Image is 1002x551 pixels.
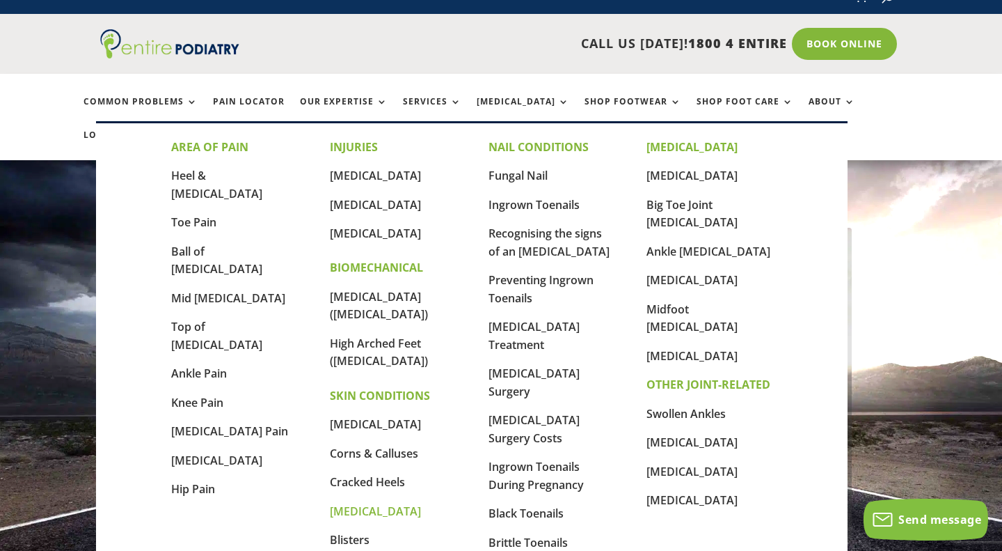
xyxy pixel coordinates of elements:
[488,459,584,492] a: Ingrown Toenails During Pregnancy
[488,226,610,259] a: Recognising the signs of an [MEDICAL_DATA]
[646,492,738,508] a: [MEDICAL_DATA]
[171,319,262,352] a: Top of [MEDICAL_DATA]
[300,97,388,127] a: Our Expertise
[171,395,223,410] a: Knee Pain
[646,406,726,421] a: Swollen Ankles
[646,139,738,155] strong: [MEDICAL_DATA]
[213,97,285,127] a: Pain Locator
[488,272,594,306] a: Preventing Ingrown Toenails
[330,417,421,432] a: [MEDICAL_DATA]
[330,532,369,548] a: Blisters
[809,97,855,127] a: About
[100,47,239,61] a: Entire Podiatry
[646,244,770,259] a: Ankle [MEDICAL_DATA]
[285,35,787,53] p: CALL US [DATE]!
[646,464,738,479] a: [MEDICAL_DATA]
[646,168,738,183] a: [MEDICAL_DATA]
[646,302,738,335] a: Midfoot [MEDICAL_DATA]
[477,97,569,127] a: [MEDICAL_DATA]
[171,453,262,468] a: [MEDICAL_DATA]
[488,506,564,521] a: Black Toenails
[171,244,262,277] a: Ball of [MEDICAL_DATA]
[171,215,216,230] a: Toe Pain
[171,290,285,306] a: Mid [MEDICAL_DATA]
[330,260,423,275] strong: BIOMECHANICAL
[330,197,421,212] a: [MEDICAL_DATA]
[488,366,580,399] a: [MEDICAL_DATA] Surgery
[688,35,787,52] span: 1800 4 ENTIRE
[646,197,738,231] a: Big Toe Joint [MEDICAL_DATA]
[488,168,548,183] a: Fungal Nail
[488,319,580,352] a: [MEDICAL_DATA] Treatment
[403,97,461,127] a: Services
[171,366,227,381] a: Ankle Pain
[646,377,770,392] strong: OTHER JOINT-RELATED
[330,289,428,323] a: [MEDICAL_DATA] ([MEDICAL_DATA])
[864,499,988,541] button: Send message
[330,168,421,183] a: [MEDICAL_DATA]
[100,29,239,59] img: logo (1)
[488,139,589,155] strong: NAIL CONDITIONS
[488,412,580,446] a: [MEDICAL_DATA] Surgery Costs
[330,336,428,369] a: High Arched Feet ([MEDICAL_DATA])
[171,481,215,497] a: Hip Pain
[330,474,405,490] a: Cracked Heels
[330,446,418,461] a: Corns & Calluses
[171,139,248,155] strong: AREA OF PAIN
[83,130,153,160] a: Locations
[646,272,738,288] a: [MEDICAL_DATA]
[488,197,580,212] a: Ingrown Toenails
[83,97,198,127] a: Common Problems
[584,97,681,127] a: Shop Footwear
[898,512,981,527] span: Send message
[488,535,568,550] a: Brittle Toenails
[646,435,738,450] a: [MEDICAL_DATA]
[330,504,421,519] a: [MEDICAL_DATA]
[171,424,288,439] a: [MEDICAL_DATA] Pain
[330,226,421,241] a: [MEDICAL_DATA]
[171,168,262,201] a: Heel & [MEDICAL_DATA]
[330,388,430,403] strong: SKIN CONDITIONS
[330,139,378,155] strong: INJURIES
[792,28,897,60] a: Book Online
[646,348,738,364] a: [MEDICAL_DATA]
[697,97,793,127] a: Shop Foot Care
